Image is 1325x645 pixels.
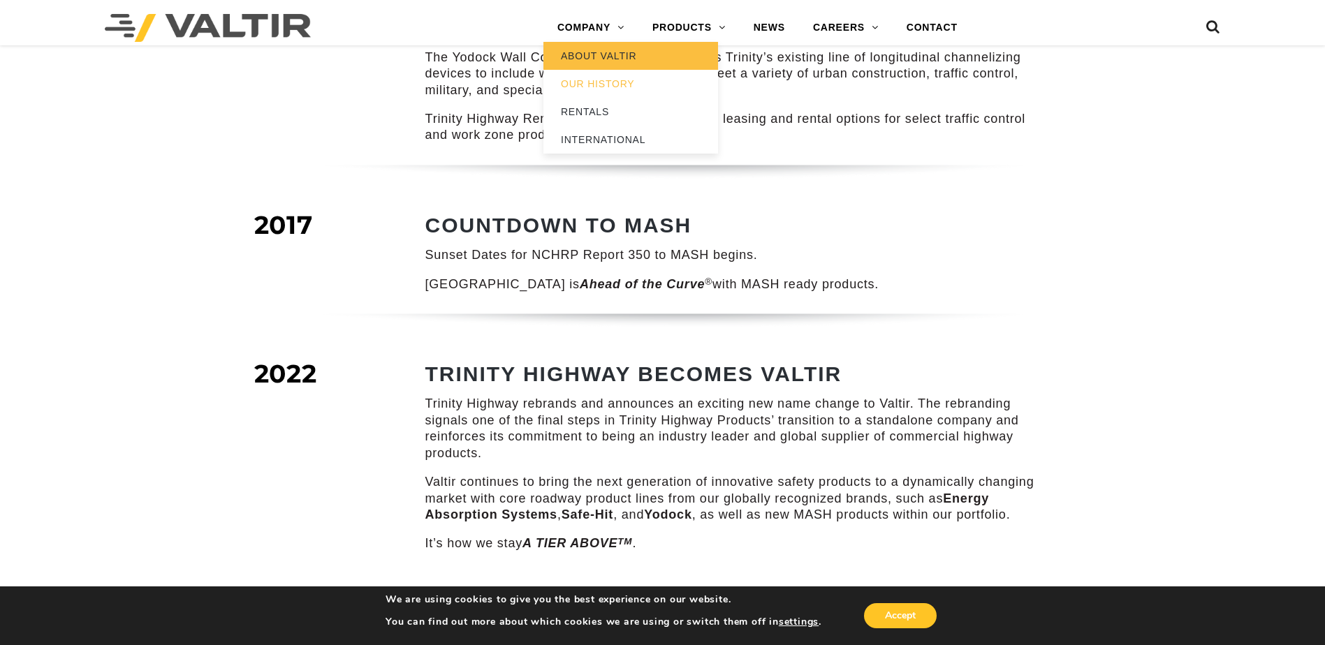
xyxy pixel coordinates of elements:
[617,536,632,547] sup: TM
[522,536,632,550] em: A TIER ABOVE
[543,98,718,126] a: RENTALS
[425,111,1044,144] p: Trinity Highway Rentals was established to offer leasing and rental options for select traffic co...
[893,14,972,42] a: CONTACT
[386,616,821,628] p: You can find out more about which cookies we are using or switch them off in .
[705,276,712,287] sup: ®
[425,214,692,237] strong: COUNTDOWN TO MASH
[386,593,821,606] p: We are using cookies to give you the best experience on our website.
[543,42,718,70] a: ABOUT VALTIR
[254,209,313,240] span: 2017
[562,507,613,521] strong: Safe-Hit
[740,14,799,42] a: NEWS
[644,507,691,521] strong: Yodock
[254,358,317,389] span: 2022
[425,535,1044,551] p: It’s how we stay .
[425,362,842,385] strong: TRINITY HIGHWAY BECOMES VALTIR
[779,616,819,628] button: settings
[543,14,638,42] a: COMPANY
[543,70,718,98] a: OUR HISTORY
[543,126,718,154] a: INTERNATIONAL
[425,50,1044,98] p: The Yodock Wall Company acquisition augments Trinity’s existing line of longitudinal channelizing...
[638,14,740,42] a: PRODUCTS
[105,14,311,42] img: Valtir
[799,14,893,42] a: CAREERS
[425,276,1044,292] p: [GEOGRAPHIC_DATA] is with MASH ready products.
[425,247,1044,263] p: Sunset Dates for NCHRP Report 350 to MASH begins.
[425,474,1044,523] p: Valtir continues to bring the next generation of innovative safety products to a dynamically chan...
[425,396,1044,461] p: Trinity Highway rebrands and announces an exciting new name change to Valtir. The rebranding sign...
[864,603,937,628] button: Accept
[580,277,705,291] em: Ahead of the Curve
